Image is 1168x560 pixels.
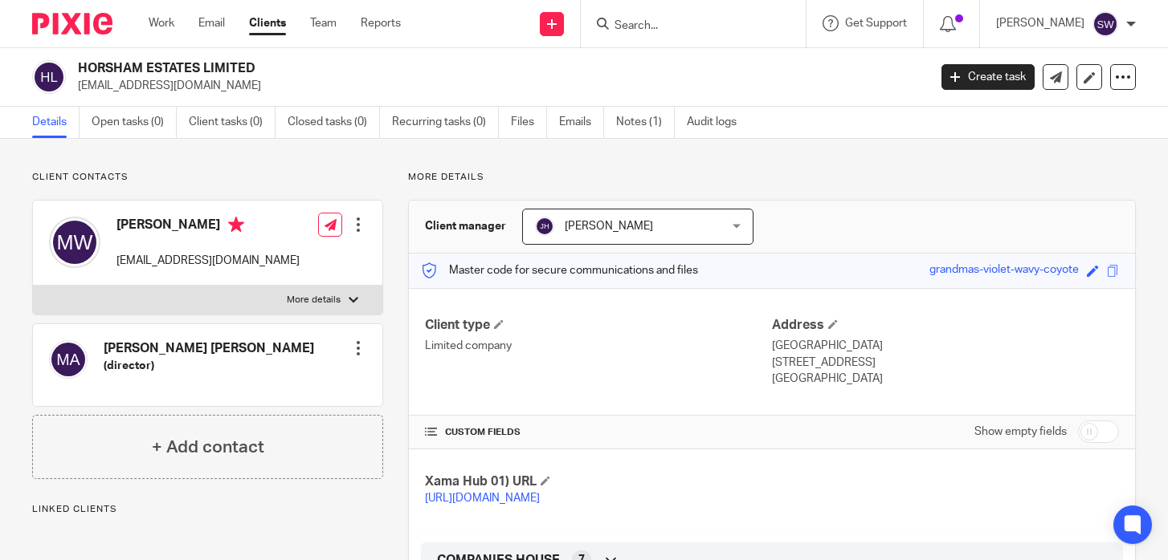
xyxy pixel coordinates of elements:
[78,78,917,94] p: [EMAIL_ADDRESS][DOMAIN_NAME]
[929,262,1079,280] div: grandmas-violet-wavy-coyote
[425,426,772,439] h4: CUSTOM FIELDS
[49,340,88,379] img: svg%3E
[425,473,772,490] h4: Xama Hub 01) URL
[49,217,100,268] img: svg%3E
[421,262,698,278] p: Master code for secure communications and files
[425,317,772,334] h4: Client type
[974,424,1067,440] label: Show empty fields
[32,60,66,94] img: svg%3E
[613,19,758,34] input: Search
[32,503,383,516] p: Linked clients
[559,107,604,138] a: Emails
[116,253,300,269] p: [EMAIL_ADDRESS][DOMAIN_NAME]
[772,355,1119,371] p: [STREET_ADDRESS]
[687,107,749,138] a: Audit logs
[616,107,675,138] a: Notes (1)
[249,15,286,31] a: Clients
[116,217,300,237] h4: [PERSON_NAME]
[1092,11,1118,37] img: svg%3E
[32,13,112,34] img: Pixie
[941,64,1035,90] a: Create task
[565,221,653,232] span: [PERSON_NAME]
[425,493,540,504] a: [URL][DOMAIN_NAME]
[996,15,1084,31] p: [PERSON_NAME]
[149,15,174,31] a: Work
[392,107,499,138] a: Recurring tasks (0)
[425,218,506,234] h3: Client manager
[32,107,80,138] a: Details
[408,171,1136,184] p: More details
[425,338,772,354] p: Limited company
[198,15,225,31] a: Email
[189,107,276,138] a: Client tasks (0)
[511,107,547,138] a: Files
[104,340,314,357] h4: [PERSON_NAME] [PERSON_NAME]
[535,217,554,236] img: svg%3E
[288,107,380,138] a: Closed tasks (0)
[772,371,1119,387] p: [GEOGRAPHIC_DATA]
[287,294,341,306] p: More details
[772,338,1119,354] p: [GEOGRAPHIC_DATA]
[772,317,1119,334] h4: Address
[32,171,383,184] p: Client contacts
[228,217,244,233] i: Primary
[152,435,264,460] h4: + Add contact
[92,107,177,138] a: Open tasks (0)
[78,60,749,77] h2: HORSHAM ESTATES LIMITED
[104,358,314,374] h5: (director)
[845,18,907,29] span: Get Support
[361,15,401,31] a: Reports
[310,15,337,31] a: Team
